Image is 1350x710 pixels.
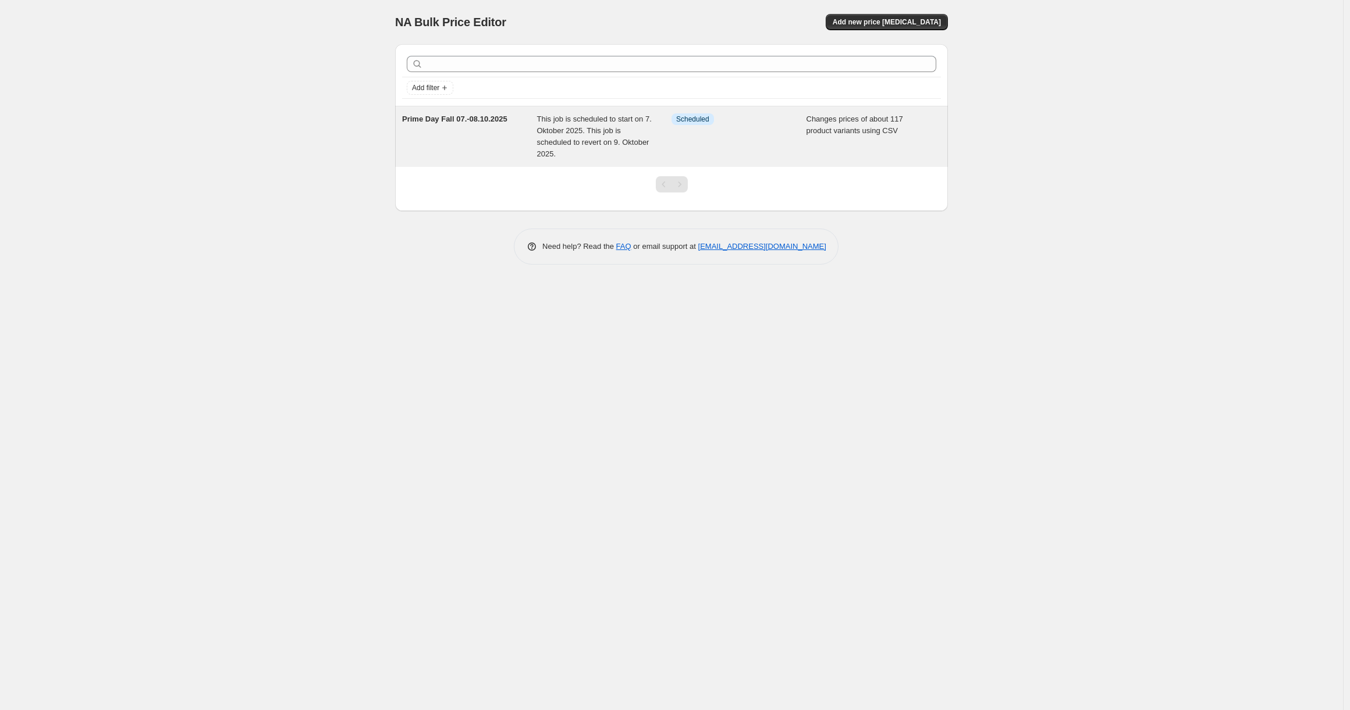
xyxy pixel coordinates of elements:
span: NA Bulk Price Editor [395,16,506,28]
button: Add new price [MEDICAL_DATA] [826,14,948,30]
button: Add filter [407,81,453,95]
span: Add new price [MEDICAL_DATA] [833,17,941,27]
nav: Pagination [656,176,688,192]
span: Add filter [412,83,439,92]
a: [EMAIL_ADDRESS][DOMAIN_NAME] [698,242,826,251]
span: Changes prices of about 117 product variants using CSV [807,115,903,135]
span: This job is scheduled to start on 7. Oktober 2025. This job is scheduled to revert on 9. Oktober ... [537,115,652,158]
span: or email support at [631,242,698,251]
a: FAQ [616,242,631,251]
span: Scheduled [676,115,709,124]
span: Prime Day Fall 07.-08.10.2025 [402,115,507,123]
span: Need help? Read the [542,242,616,251]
